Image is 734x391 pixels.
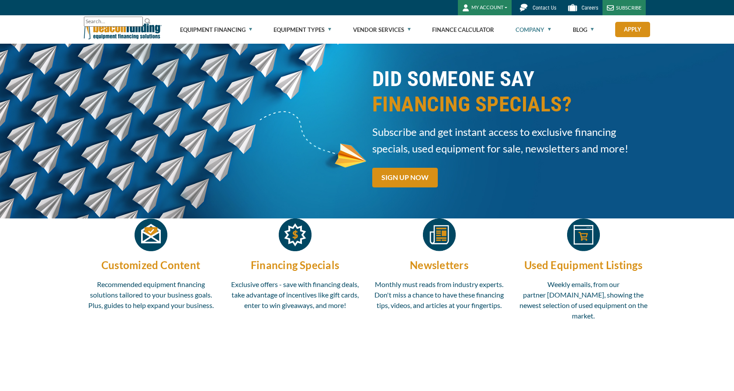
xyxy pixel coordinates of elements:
a: SIGN UP NOW [372,168,438,187]
a: Clear search text [134,18,141,25]
span: Subscribe and get instant access to exclusive financing specials, used equipment for sale, newsle... [372,124,650,157]
a: Blog [573,16,594,44]
img: Open envelope with mail coming out icon [135,218,167,251]
img: Beacon Funding Corporation logo [84,15,162,44]
h4: Used Equipment Listings [516,258,650,273]
h1: DID SOMEONE SAY [372,66,650,117]
img: Starburst with dollar sign inside [279,218,312,251]
h4: Financing Specials [228,258,362,273]
h4: Customized Content [84,258,218,273]
a: Apply [615,22,650,37]
img: Search [144,17,151,24]
span: Contact Us [533,5,556,11]
input: Search [84,17,143,27]
a: Vendor Services [353,16,411,44]
span: FINANCING SPECIALS? [372,92,650,117]
span: Exclusive offers - save with financing deals, take advantage of incentives like gift cards, enter... [231,280,359,309]
img: newspaper icon [423,218,456,251]
a: Company [516,16,551,44]
span: Weekly emails, from our partner [DOMAIN_NAME], showing the newest selection of used equipment on ... [519,280,647,320]
span: Recommended equipment financing solutions tailored to your business goals. Plus, guides to help e... [88,280,214,309]
a: Equipment Financing [180,16,252,44]
h4: Newsletters [372,258,506,273]
span: Careers [582,5,598,11]
img: Web page with a shopping cart in the center [567,218,600,251]
a: Equipment Types [274,16,331,44]
a: Finance Calculator [432,16,494,44]
span: Monthly must reads from industry experts. Don't miss a chance to have these financing tips, video... [374,280,504,309]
